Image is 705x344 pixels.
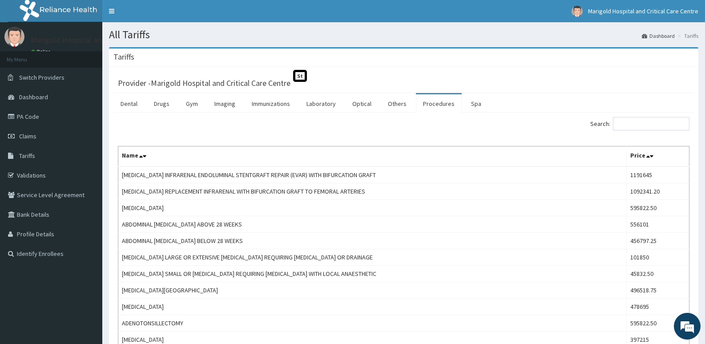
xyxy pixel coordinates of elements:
label: Search: [590,117,689,130]
span: Switch Providers [19,73,64,81]
th: Price [627,146,689,167]
td: [MEDICAL_DATA] SMALL OR [MEDICAL_DATA] REQUIRING [MEDICAL_DATA] WITH LOCAL ANAESTHETIC [118,266,627,282]
a: Dental [113,94,145,113]
td: 595822.50 [627,200,689,216]
td: 595822.50 [627,315,689,332]
a: Drugs [147,94,177,113]
span: Tariffs [19,152,35,160]
td: [MEDICAL_DATA] [118,200,627,216]
a: Optical [345,94,379,113]
h1: All Tariffs [109,29,698,40]
td: 478695 [627,299,689,315]
a: Dashboard [642,32,675,40]
td: ADENOTONSILLECTOMY [118,315,627,332]
a: Online [31,49,52,55]
span: Marigold Hospital and Critical Care Centre [588,7,698,15]
h3: Tariffs [113,53,134,61]
a: Gym [179,94,205,113]
li: Tariffs [676,32,698,40]
a: Immunizations [245,94,297,113]
div: Chat with us now [46,50,149,61]
a: Procedures [416,94,462,113]
span: St [293,70,307,82]
div: Minimize live chat window [146,4,167,26]
a: Spa [464,94,488,113]
td: [MEDICAL_DATA] REPLACEMENT INFRARENAL WITH BIFURCATION GRAFT TO FEMORAL ARTERIES [118,183,627,200]
td: 101850 [627,249,689,266]
input: Search: [613,117,689,130]
th: Name [118,146,627,167]
td: 1092341.20 [627,183,689,200]
h3: Provider - Marigold Hospital and Critical Care Centre [118,79,290,87]
img: d_794563401_company_1708531726252_794563401 [16,45,36,67]
p: Marigold Hospital and Critical Care Centre [31,36,176,44]
td: [MEDICAL_DATA] [118,299,627,315]
span: We're online! [52,112,123,202]
td: [MEDICAL_DATA] LARGE OR EXTENSIVE [MEDICAL_DATA] REQUIRING [MEDICAL_DATA] OR DRAINAGE [118,249,627,266]
td: 556101 [627,216,689,233]
span: Claims [19,132,36,140]
td: 45832.50 [627,266,689,282]
img: User Image [4,27,24,47]
td: 496518.75 [627,282,689,299]
a: Imaging [207,94,242,113]
td: ABDOMINAL [MEDICAL_DATA] ABOVE 28 WEEKS [118,216,627,233]
td: 1191645 [627,166,689,183]
span: Dashboard [19,93,48,101]
a: Others [381,94,414,113]
a: Laboratory [299,94,343,113]
td: [MEDICAL_DATA] INFRARENAL ENDOLUMINAL STENTGRAFT REPAIR (EVAR) WITH BIFURCATION GRAFT [118,166,627,183]
textarea: Type your message and hit 'Enter' [4,243,169,274]
td: 456797.25 [627,233,689,249]
td: [MEDICAL_DATA][GEOGRAPHIC_DATA] [118,282,627,299]
td: ABDOMINAL [MEDICAL_DATA] BELOW 28 WEEKS [118,233,627,249]
img: User Image [572,6,583,17]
